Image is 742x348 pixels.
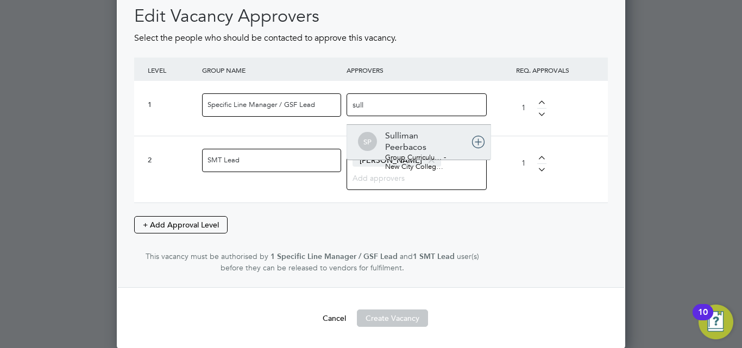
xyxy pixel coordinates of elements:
div: LEVEL [145,58,199,83]
button: Cancel [314,309,355,327]
span: New City Colleg… [385,162,443,171]
div: 10 [698,312,708,326]
input: Add approvers [353,170,420,185]
button: Open Resource Center, 10 new notifications [699,305,733,339]
span: Select the people who should be contacted to approve this vacancy. [134,33,397,43]
span: user(s) before they can be released to vendors for fulfilment. [221,251,479,273]
strong: 1 Specific Line Manager / GSF Lead [271,252,398,261]
span: and [400,251,413,261]
div: APPROVERS [344,58,488,83]
span: This vacancy must be authorised by [146,251,268,261]
div: REQ. APPROVALS [488,58,597,83]
button: Create Vacancy [357,309,428,327]
div: GROUP NAME [199,58,344,83]
div: 1 [148,100,197,110]
span: - [444,153,446,162]
div: Sulliman Peerbacos [385,130,461,153]
span: Group Curriculu… [385,153,442,162]
div: 2 [148,156,197,165]
strong: 1 SMT Lead [413,252,455,261]
button: + Add Approval Level [134,216,228,233]
input: Add approvers [353,97,420,111]
h2: Edit Vacancy Approvers [134,5,608,28]
span: SP [358,132,377,151]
